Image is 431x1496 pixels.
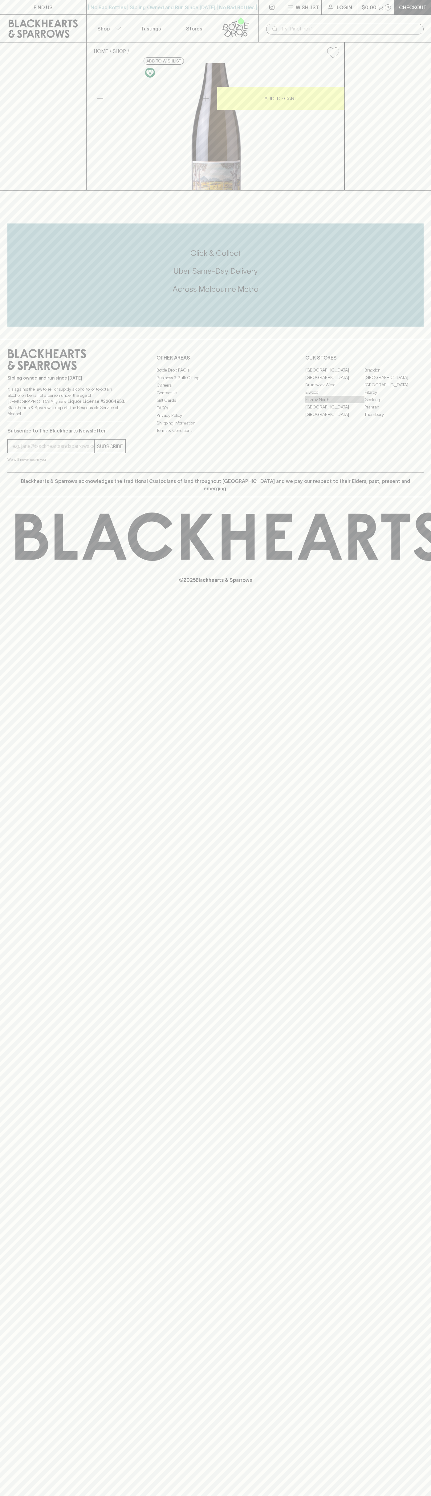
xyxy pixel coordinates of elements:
p: Shop [97,25,110,32]
input: Try "Pinot noir" [281,24,419,34]
p: We will never spam you [7,456,126,463]
button: Add to wishlist [325,45,342,61]
a: Fitzroy [364,388,424,396]
p: Checkout [399,4,427,11]
a: Business & Bulk Gifting [157,374,275,381]
p: OUR STORES [305,354,424,361]
button: ADD TO CART [217,87,344,110]
a: SHOP [113,48,126,54]
strong: Liquor License #32064953 [67,399,124,404]
p: FIND US [34,4,53,11]
a: Braddon [364,366,424,374]
p: Blackhearts & Sparrows acknowledges the traditional Custodians of land throughout [GEOGRAPHIC_DAT... [12,477,419,492]
p: 0 [387,6,389,9]
button: Shop [87,15,130,42]
a: Tastings [129,15,173,42]
a: [GEOGRAPHIC_DATA] [305,403,364,411]
a: Terms & Conditions [157,427,275,434]
input: e.g. jane@blackheartsandsparrows.com.au [12,441,94,451]
p: Tastings [141,25,161,32]
p: Wishlist [296,4,319,11]
p: Sibling owned and run since [DATE] [7,375,126,381]
h5: Uber Same-Day Delivery [7,266,424,276]
a: Bottle Drop FAQ's [157,367,275,374]
h5: Click & Collect [7,248,424,258]
a: Careers [157,382,275,389]
a: Brunswick West [305,381,364,388]
a: Prahran [364,403,424,411]
button: SUBSCRIBE [95,440,125,453]
a: FAQ's [157,404,275,412]
button: Add to wishlist [144,57,184,65]
p: It is against the law to sell or supply alcohol to, or to obtain alcohol on behalf of a person un... [7,386,126,417]
img: 41542.png [89,63,344,190]
a: [GEOGRAPHIC_DATA] [305,366,364,374]
a: [GEOGRAPHIC_DATA] [364,374,424,381]
a: Elwood [305,388,364,396]
a: Gift Cards [157,397,275,404]
a: Made without the use of any animal products. [144,66,157,79]
a: HOME [94,48,108,54]
a: Privacy Policy [157,412,275,419]
a: [GEOGRAPHIC_DATA] [305,411,364,418]
p: SUBSCRIBE [97,443,123,450]
p: Subscribe to The Blackhearts Newsletter [7,427,126,434]
a: Stores [173,15,216,42]
a: [GEOGRAPHIC_DATA] [364,381,424,388]
p: OTHER AREAS [157,354,275,361]
a: Thornbury [364,411,424,418]
p: ADD TO CART [264,95,297,102]
h5: Across Melbourne Metro [7,284,424,294]
a: Contact Us [157,389,275,396]
img: Vegan [145,68,155,78]
a: [GEOGRAPHIC_DATA] [305,374,364,381]
a: Fitzroy North [305,396,364,403]
p: $0.00 [362,4,376,11]
a: Shipping Information [157,419,275,427]
div: Call to action block [7,223,424,327]
p: Stores [186,25,202,32]
a: Geelong [364,396,424,403]
p: Login [337,4,352,11]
